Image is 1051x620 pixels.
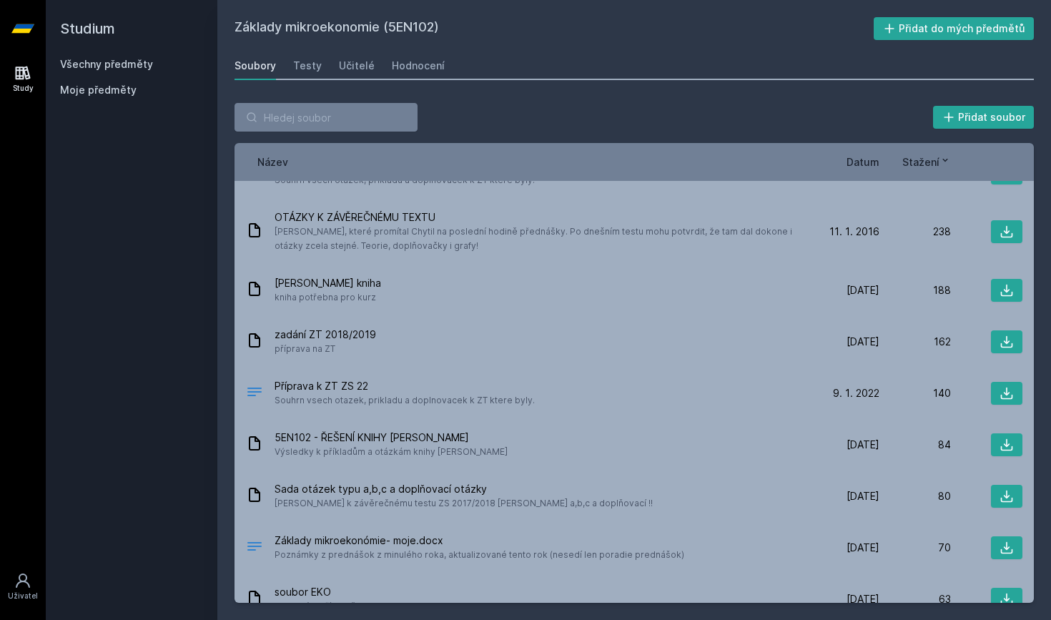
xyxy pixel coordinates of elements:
[879,386,951,400] div: 140
[275,482,653,496] span: Sada otázek typu a,b,c a doplňovací otázky
[902,154,939,169] span: Stažení
[879,438,951,452] div: 84
[879,592,951,606] div: 63
[847,283,879,297] span: [DATE]
[275,342,376,356] span: příprava na ZT
[275,533,684,548] span: Základy mikroekonómie- moje.docx
[246,383,263,404] div: .PDF
[60,83,137,97] span: Moje předměty
[8,591,38,601] div: Uživatel
[275,290,381,305] span: kniha potřebna pro kurz
[246,538,263,559] div: DOCX
[847,335,879,349] span: [DATE]
[13,83,34,94] div: Study
[847,438,879,452] span: [DATE]
[275,585,402,599] span: soubor EKO
[275,225,802,253] span: [PERSON_NAME], které promítal Chytil na poslední hodině přednášky. Po dnešním testu mohu potvrdit...
[235,59,276,73] div: Soubory
[392,51,445,80] a: Hodnocení
[339,51,375,80] a: Učitelé
[60,58,153,70] a: Všechny předměty
[275,276,381,290] span: [PERSON_NAME] kniha
[275,548,684,562] span: Poznámky z prednášok z minulého roka, aktualizované tento rok (nesedí len poradie prednášok)
[275,379,535,393] span: Příprava k ZT ZS 22
[235,51,276,80] a: Soubory
[293,59,322,73] div: Testy
[235,103,418,132] input: Hledej soubor
[275,210,802,225] span: OTÁZKY K ZÁVĚREČNÉMU TEXTU
[3,57,43,101] a: Study
[293,51,322,80] a: Testy
[879,541,951,555] div: 70
[829,225,879,239] span: 11. 1. 2016
[902,154,951,169] button: Stažení
[879,335,951,349] div: 162
[847,489,879,503] span: [DATE]
[257,154,288,169] button: Název
[339,59,375,73] div: Učitelé
[833,386,879,400] span: 9. 1. 2022
[879,225,951,239] div: 238
[275,328,376,342] span: zadání ZT 2018/2019
[874,17,1035,40] button: Přidat do mých předmětů
[275,445,508,459] span: Výsledky k příkladům a otázkám knihy [PERSON_NAME]
[933,106,1035,129] button: Přidat soubor
[275,599,402,614] span: to pravé k přípravě na 5EN102
[847,154,879,169] button: Datum
[3,565,43,609] a: Uživatel
[847,592,879,606] span: [DATE]
[879,489,951,503] div: 80
[275,430,508,445] span: 5EN102 - ŘEŠENÍ KNIHY [PERSON_NAME]
[275,496,653,511] span: [PERSON_NAME] k závěrečnému testu ZS 2017/2018 [PERSON_NAME] a,b,c a doplňovací !!
[275,393,535,408] span: Souhrn vsech otazek, prikladu a doplnovacek k ZT ktere byly.
[235,17,874,40] h2: Základy mikroekonomie (5EN102)
[392,59,445,73] div: Hodnocení
[879,283,951,297] div: 188
[847,541,879,555] span: [DATE]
